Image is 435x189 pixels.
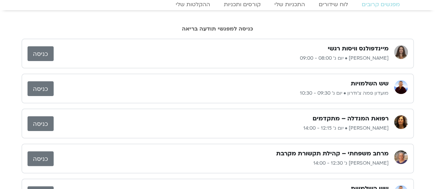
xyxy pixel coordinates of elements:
p: מועדון פמה צ'ודרון • יום ג׳ 09:30 - 10:30 [54,89,389,97]
img: רונית הולנדר [394,115,408,129]
a: כניסה [28,116,54,131]
h3: שש השלמויות [351,80,389,88]
a: קורסים ותכניות [217,1,268,8]
a: מפגשים קרובים [355,1,407,8]
img: הילן נבות [394,45,408,59]
h3: רפואת המנדלה – מתקדמים [313,115,389,123]
a: ההקלטות שלי [169,1,217,8]
h3: מיינדפולנס וויסות רגשי [328,45,389,53]
a: כניסה [28,151,54,166]
p: [PERSON_NAME] • יום ג׳ 12:15 - 14:00 [54,124,389,132]
a: כניסה [28,81,54,96]
a: לוח שידורים [312,1,355,8]
img: מועדון פמה צ'ודרון [394,80,408,94]
nav: Menu [29,1,407,8]
a: כניסה [28,46,54,61]
img: שגית רוסו יצחקי [394,150,408,164]
p: [PERSON_NAME] • יום ג׳ 08:00 - 09:00 [54,54,389,62]
a: התכניות שלי [268,1,312,8]
p: [PERSON_NAME] ג׳ 12:30 - 14:00 [54,159,389,167]
h2: כניסה למפגשי תודעה בריאה [22,26,414,32]
h3: מרחב משפחתי – קהילת תקשורת מקרבת [276,150,389,158]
